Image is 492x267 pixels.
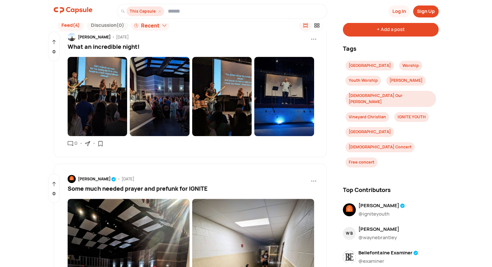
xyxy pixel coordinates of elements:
div: Recent [141,22,159,29]
img: resizeImage [343,251,356,263]
img: resizeImage [68,57,127,136]
button: Discussion(0) [87,19,128,31]
div: [GEOGRAPHIC_DATA] [345,61,394,71]
img: tick [400,203,405,208]
div: [PERSON_NAME] [358,226,399,233]
div: @waynebrantley [358,234,399,241]
button: Sign Up [413,5,439,17]
span: ... [311,32,317,42]
img: resizeImage [192,57,252,136]
a: logo [54,4,93,19]
div: + Add a post [343,23,439,37]
div: Vineyard Christian [345,112,389,122]
p: Tags [343,44,439,53]
p: 0 [52,190,56,198]
img: tick [111,177,116,182]
div: This Capsule [126,6,164,16]
img: resizeImage [68,175,76,183]
p: Top Contributors [343,186,391,194]
div: @examiner [358,258,418,265]
span: ... [311,174,317,184]
div: [DEMOGRAPHIC_DATA] Our [PERSON_NAME] [345,91,436,107]
img: resizeImage [343,203,356,216]
div: Free concert [345,157,377,167]
div: @igniteyouth [358,210,405,218]
div: 0 [73,140,77,147]
div: Worship [399,61,422,71]
div: [PERSON_NAME] [386,76,426,86]
button: Log In [388,5,410,17]
div: [GEOGRAPHIC_DATA] [345,127,394,137]
div: W B [346,230,353,236]
div: IGNITE YOUTH [394,112,429,122]
div: [PERSON_NAME] [78,176,116,182]
div: [DEMOGRAPHIC_DATA] Concert [345,142,415,152]
img: tick [413,251,418,255]
div: [PERSON_NAME] [78,34,111,40]
div: [PERSON_NAME] [358,202,405,209]
span: Some much needed prayer and prefunk for IGNITE [68,185,208,192]
p: 0 [52,48,56,56]
img: resizeImage [254,57,314,136]
img: logo [54,4,93,17]
div: [DATE] [116,34,129,40]
div: [DATE] [122,176,134,182]
div: Bellefontaine Examiner [358,249,418,257]
div: Youth Worship [345,76,381,86]
img: resizeImage [68,33,76,48]
button: Feed(4) [58,19,84,31]
span: What an incredible night! [68,43,140,50]
img: resizeImage [130,57,190,136]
